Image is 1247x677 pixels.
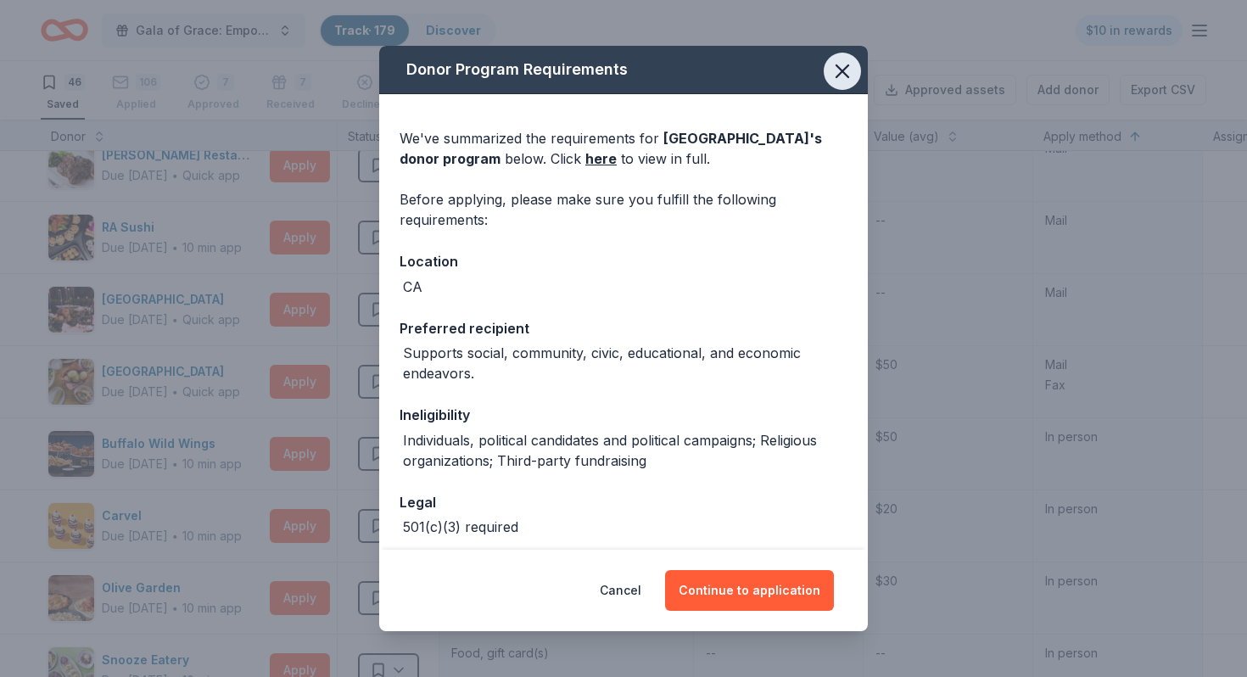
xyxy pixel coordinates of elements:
[400,491,847,513] div: Legal
[665,570,834,611] button: Continue to application
[400,317,847,339] div: Preferred recipient
[403,343,847,383] div: Supports social, community, civic, educational, and economic endeavors.
[403,517,518,537] div: 501(c)(3) required
[400,250,847,272] div: Location
[400,404,847,426] div: Ineligibility
[379,46,868,94] div: Donor Program Requirements
[403,277,422,297] div: CA
[585,148,617,169] a: here
[403,430,847,471] div: Individuals, political candidates and political campaigns; Religious organizations; Third-party f...
[400,128,847,169] div: We've summarized the requirements for below. Click to view in full.
[600,570,641,611] button: Cancel
[400,189,847,230] div: Before applying, please make sure you fulfill the following requirements:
